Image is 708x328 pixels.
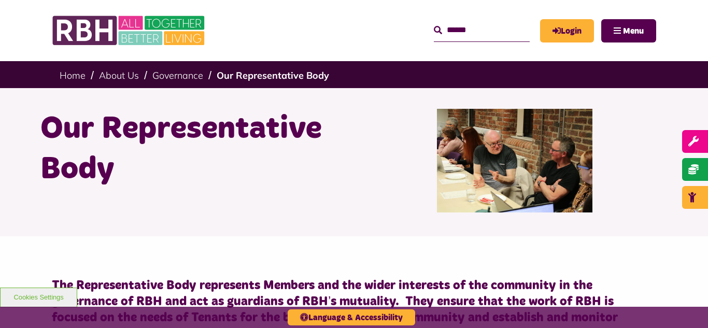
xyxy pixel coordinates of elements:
button: Navigation [601,19,656,42]
img: Rep Body [437,109,592,212]
span: Menu [623,27,644,35]
a: Our Representative Body [217,69,329,81]
a: MyRBH [540,19,594,42]
img: RBH [52,10,207,51]
iframe: Netcall Web Assistant for live chat [661,281,708,328]
h1: Our Representative Body [40,109,346,190]
button: Language & Accessibility [288,309,415,325]
a: Home [60,69,86,81]
a: Governance [152,69,203,81]
a: About Us [99,69,139,81]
